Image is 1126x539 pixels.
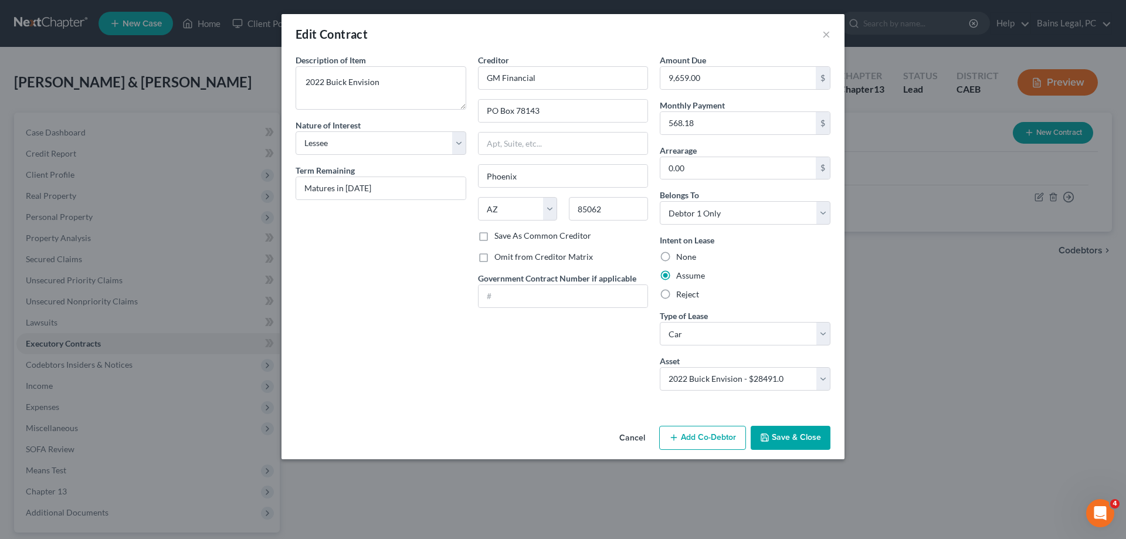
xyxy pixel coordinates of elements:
button: Cancel [610,427,654,450]
label: Monthly Payment [660,99,725,111]
label: Nature of Interest [296,119,361,131]
div: Edit Contract [296,26,368,42]
label: Asset [660,355,680,367]
span: Description of Item [296,55,366,65]
input: Search creditor by name... [478,66,649,90]
label: Omit from Creditor Matrix [494,251,593,263]
span: Type of Lease [660,311,708,321]
input: Enter city... [479,165,648,187]
label: None [676,251,696,263]
div: $ [816,67,830,89]
label: Reject [676,289,699,300]
label: Save As Common Creditor [494,230,591,242]
label: Arrearage [660,144,697,157]
div: $ [816,157,830,179]
label: Assume [676,270,705,282]
input: # [479,285,648,307]
label: Government Contract Number if applicable [478,272,636,284]
label: Intent on Lease [660,234,714,246]
input: 0.00 [660,112,816,134]
button: Add Co-Debtor [659,426,746,450]
span: 4 [1110,499,1120,509]
button: Save & Close [751,426,830,450]
div: $ [816,112,830,134]
label: Term Remaining [296,164,355,177]
label: Amount Due [660,54,706,66]
span: Creditor [478,55,509,65]
input: Enter zip.. [569,197,648,221]
input: 0.00 [660,67,816,89]
input: -- [296,177,466,199]
input: Enter address... [479,100,648,122]
iframe: Intercom live chat [1086,499,1114,527]
span: Belongs To [660,190,699,200]
input: 0.00 [660,157,816,179]
input: Apt, Suite, etc... [479,133,648,155]
button: × [822,27,830,41]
